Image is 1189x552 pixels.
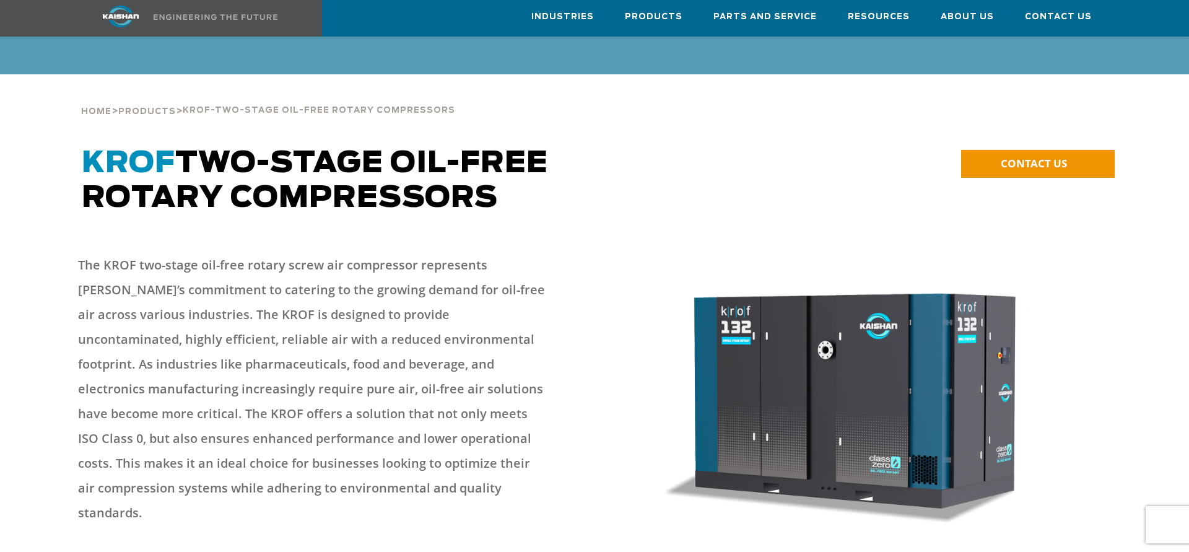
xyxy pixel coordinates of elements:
[81,108,111,116] span: Home
[1025,10,1092,24] span: Contact Us
[183,107,455,115] span: KROF-TWO-STAGE OIL-FREE ROTARY COMPRESSORS
[118,105,176,116] a: Products
[531,10,594,24] span: Industries
[602,259,1108,543] img: krof132
[961,150,1115,178] a: CONTACT US
[78,253,545,525] p: The KROF two-stage oil-free rotary screw air compressor represents [PERSON_NAME]’s commitment to ...
[82,149,548,213] span: TWO-STAGE OIL-FREE ROTARY COMPRESSORS
[154,14,277,20] img: Engineering the future
[1001,156,1067,170] span: CONTACT US
[118,108,176,116] span: Products
[81,74,1107,121] div: > >
[941,10,994,24] span: About Us
[74,6,167,27] img: kaishan logo
[81,105,111,116] a: Home
[82,149,175,178] span: KROF
[625,10,682,24] span: Products
[713,10,817,24] span: Parts and Service
[848,10,910,24] span: Resources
